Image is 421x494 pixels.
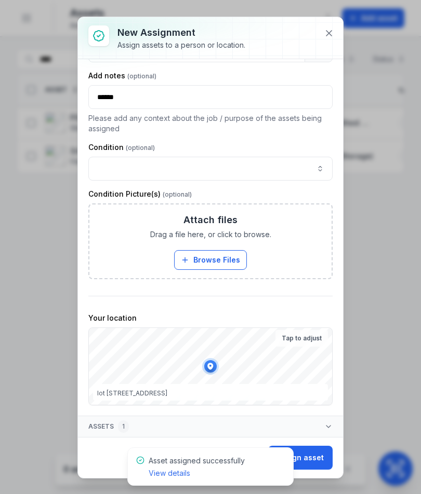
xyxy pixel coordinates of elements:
[149,468,190,478] a: View details
[88,189,192,199] label: Condition Picture(s)
[88,142,155,153] label: Condition
[88,420,129,433] span: Assets
[97,389,167,397] span: lot [STREET_ADDRESS]
[89,328,332,405] canvas: Map
[183,213,238,227] h3: Attach files
[118,420,129,433] div: 1
[174,250,247,270] button: Browse Files
[88,313,137,323] label: Your location
[117,25,245,40] h3: New assignment
[117,40,245,50] div: Assign assets to a person or location.
[149,456,245,477] span: Asset assigned successfully
[150,229,271,240] span: Drag a file here, or click to browse.
[268,446,333,470] button: Assign asset
[88,71,156,81] label: Add notes
[88,113,333,134] p: Please add any context about the job / purpose of the assets being assigned
[282,334,322,342] strong: Tap to adjust
[78,416,343,437] button: Assets1
[220,446,264,470] button: Cancel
